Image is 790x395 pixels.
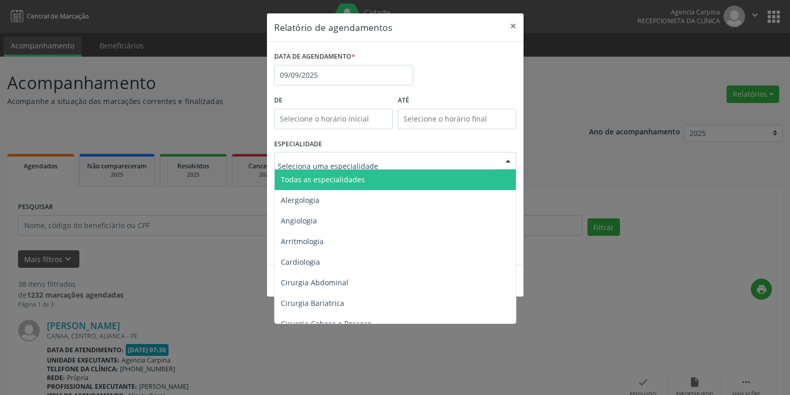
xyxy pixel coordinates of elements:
label: DATA DE AGENDAMENTO [274,49,355,65]
span: Cardiologia [281,257,320,267]
label: ATÉ [398,93,516,109]
label: ESPECIALIDADE [274,136,322,152]
span: Alergologia [281,195,320,205]
span: Cirurgia Bariatrica [281,298,344,308]
input: Selecione o horário final [398,109,516,129]
span: Arritmologia [281,236,324,246]
span: Cirurgia Cabeça e Pescoço [281,319,372,329]
h5: Relatório de agendamentos [274,21,392,34]
label: De [274,93,393,109]
span: Angiologia [281,216,317,226]
input: Selecione uma data ou intervalo [274,65,413,85]
input: Seleciona uma especialidade [278,156,495,176]
input: Selecione o horário inicial [274,109,393,129]
span: Cirurgia Abdominal [281,278,348,287]
button: Close [503,13,524,39]
span: Todas as especialidades [281,175,365,184]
